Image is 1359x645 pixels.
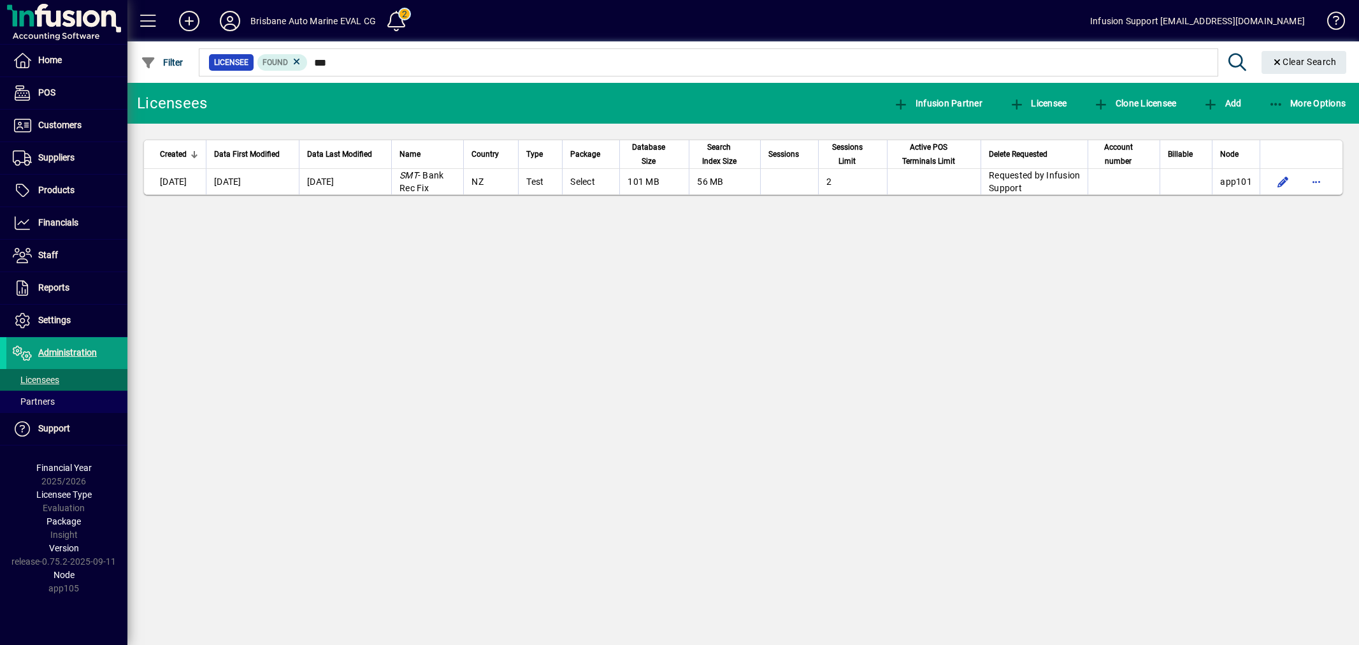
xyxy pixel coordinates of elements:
span: Licensee [1009,98,1067,108]
button: Infusion Partner [890,92,986,115]
a: Home [6,45,127,76]
span: Licensee [214,56,248,69]
span: Partners [13,396,55,407]
span: - Bank Rec Fix [399,170,443,193]
div: Country [471,147,510,161]
a: Suppliers [6,142,127,174]
a: POS [6,77,127,109]
div: Sessions [768,147,810,161]
span: Infusion Partner [893,98,982,108]
td: Test [518,169,562,194]
span: Sessions Limit [826,140,868,168]
span: app101.prod.infusionbusinesssoftware.com [1220,177,1252,187]
span: Customers [38,120,82,130]
span: Clone Licensee [1093,98,1176,108]
span: Licensees [13,375,59,385]
span: Staff [38,250,58,260]
div: Search Index Size [697,140,752,168]
span: Search Index Size [697,140,741,168]
td: 2 [818,169,887,194]
span: Node [54,570,75,580]
span: Home [38,55,62,65]
span: Add [1203,98,1241,108]
a: Partners [6,391,127,412]
a: Customers [6,110,127,141]
button: Licensee [1006,92,1070,115]
span: Financial Year [36,463,92,473]
span: Settings [38,315,71,325]
span: Sessions [768,147,799,161]
div: Delete Requested [989,147,1080,161]
div: Created [160,147,198,161]
span: Node [1220,147,1239,161]
div: Data Last Modified [307,147,384,161]
button: Profile [210,10,250,33]
span: Account number [1096,140,1140,168]
span: Administration [38,347,97,358]
button: More options [1306,171,1327,192]
div: Node [1220,147,1252,161]
a: Knowledge Base [1318,3,1343,44]
span: Filter [141,57,183,68]
span: Country [471,147,499,161]
button: Edit [1273,171,1293,192]
div: Sessions Limit [826,140,879,168]
a: Support [6,413,127,445]
div: Data First Modified [214,147,291,161]
button: Add [1200,92,1244,115]
span: Licensee Type [36,489,92,500]
td: 101 MB [619,169,689,194]
a: Settings [6,305,127,337]
span: Data Last Modified [307,147,372,161]
span: Financials [38,217,78,228]
td: [DATE] [299,169,391,194]
span: Database Size [628,140,670,168]
div: Infusion Support [EMAIL_ADDRESS][DOMAIN_NAME] [1090,11,1305,31]
div: Active POS Terminals Limit [895,140,973,168]
div: Name [399,147,456,161]
a: Products [6,175,127,207]
span: Active POS Terminals Limit [895,140,961,168]
mat-chip: Found Status: Found [257,54,308,71]
a: Staff [6,240,127,272]
div: Type [526,147,554,161]
span: Version [49,543,79,553]
div: Account number [1096,140,1152,168]
span: Suppliers [38,152,75,163]
td: [DATE] [144,169,206,194]
em: SMT [399,170,418,180]
span: Products [38,185,75,195]
button: More Options [1265,92,1349,115]
span: Name [399,147,421,161]
span: Clear Search [1272,57,1337,67]
a: Financials [6,207,127,239]
td: Select [562,169,619,194]
div: Brisbane Auto Marine EVAL CG [250,11,376,31]
span: Package [570,147,600,161]
td: [DATE] [206,169,299,194]
span: Reports [38,282,69,293]
a: Reports [6,272,127,304]
span: Package [47,516,81,526]
div: Licensees [137,93,207,113]
span: More Options [1269,98,1346,108]
div: Package [570,147,612,161]
span: Support [38,423,70,433]
td: 56 MB [689,169,760,194]
button: Add [169,10,210,33]
span: Data First Modified [214,147,280,161]
td: Requested by Infusion Support [981,169,1088,194]
span: Billable [1168,147,1193,161]
span: Type [526,147,543,161]
div: Billable [1168,147,1204,161]
span: Created [160,147,187,161]
button: Clone Licensee [1090,92,1179,115]
div: Database Size [628,140,681,168]
span: Delete Requested [989,147,1047,161]
span: Found [262,58,288,67]
button: Clear [1262,51,1347,74]
button: Filter [138,51,187,74]
span: POS [38,87,55,98]
a: Licensees [6,369,127,391]
td: NZ [463,169,518,194]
